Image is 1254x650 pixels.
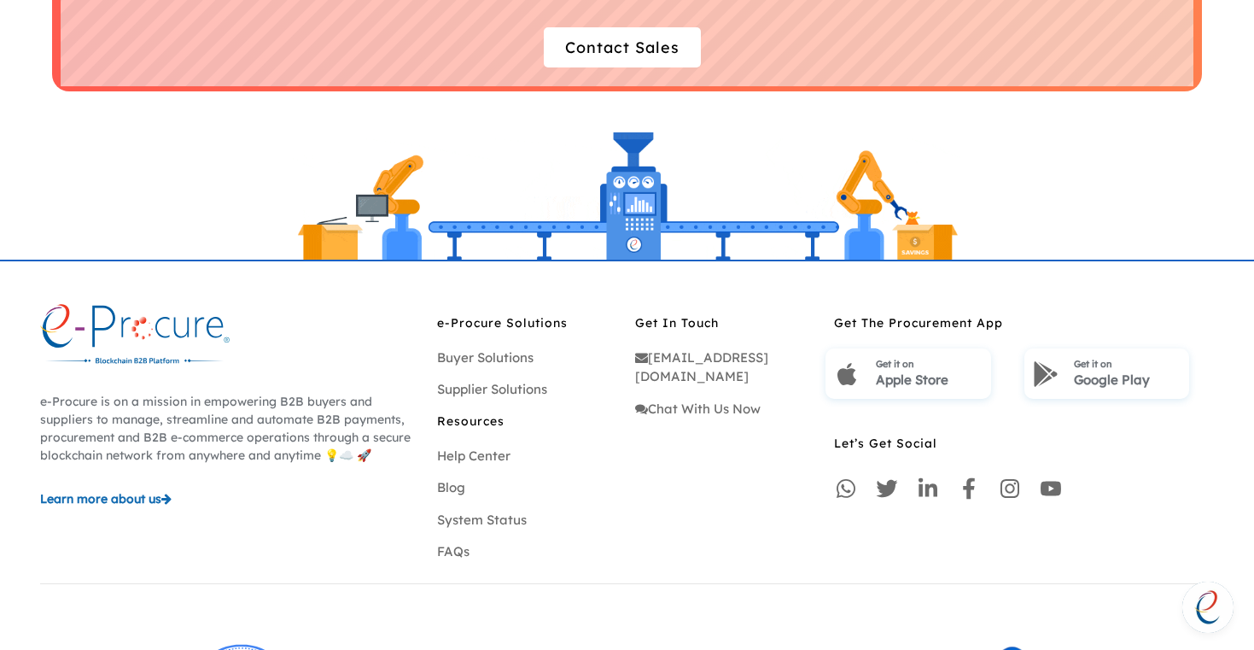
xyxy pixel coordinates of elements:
img: logo [40,304,230,368]
a: FAQs [437,543,470,559]
div: Get The Procurement App [834,314,1214,323]
a: Blog [437,479,465,495]
span: Learn more about us [40,491,161,507]
div: e-Procure Solutions [437,314,619,323]
button: Contact Sales [544,27,701,67]
div: Get In Touch [635,314,817,323]
p: Get it on [1074,353,1181,372]
a: [EMAIL_ADDRESS][DOMAIN_NAME] [635,349,768,385]
p: Get it on [876,353,983,372]
a: Help Center [437,448,510,464]
p: Apple Store [876,371,983,390]
div: Let’s Get Social [834,435,1214,443]
a: Learn more about us [40,490,420,508]
a: Chat With Us Now [635,401,761,417]
div: Resources [437,413,619,421]
p: e-Procure is on a mission in empowering B2B buyers and suppliers to manage, streamline and automa... [40,393,420,465]
a: Buyer Solutions [437,349,534,366]
a: System Status [437,512,527,528]
p: Google Play [1074,371,1181,390]
a: Supplier Solutions [437,381,547,397]
div: Open chat [1182,582,1234,633]
img: Footer Animation [293,126,962,260]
